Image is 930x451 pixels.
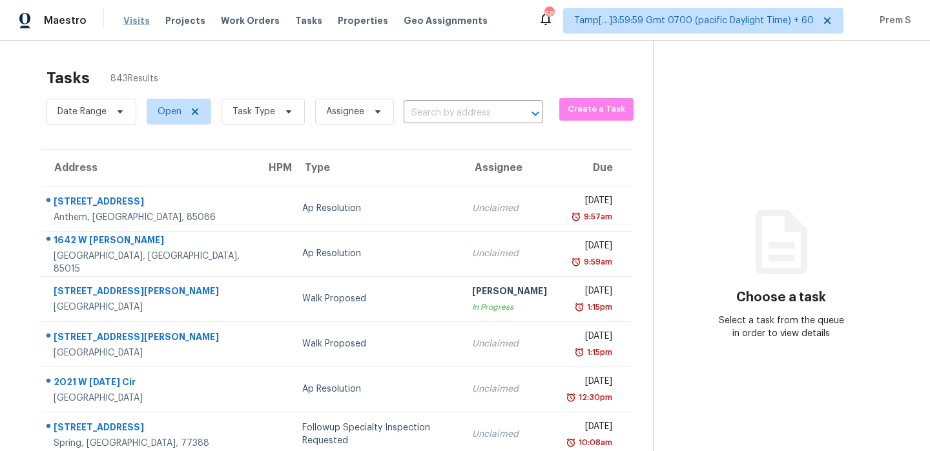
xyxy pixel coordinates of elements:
div: Ap Resolution [302,202,451,215]
th: Due [557,150,632,186]
div: 1642 W [PERSON_NAME] [54,234,245,250]
span: Create a Task [566,102,627,117]
span: Properties [338,14,388,27]
img: Overdue Alarm Icon [574,346,584,359]
img: Overdue Alarm Icon [574,301,584,314]
div: Ap Resolution [302,247,451,260]
div: [DATE] [568,285,612,301]
span: Open [158,105,181,118]
span: Visits [123,14,150,27]
th: Address [41,150,256,186]
div: [DATE] [568,194,612,210]
h2: Tasks [46,72,90,85]
span: Assignee [326,105,364,118]
img: Overdue Alarm Icon [566,391,576,404]
div: [GEOGRAPHIC_DATA] [54,392,245,405]
div: [DATE] [568,420,612,436]
div: Followup Specialty Inspection Requested [302,421,451,447]
div: [DATE] [568,375,612,391]
span: Maestro [44,14,87,27]
div: Unclaimed [472,247,547,260]
div: 1:15pm [584,346,612,359]
div: [STREET_ADDRESS][PERSON_NAME] [54,285,245,301]
img: Overdue Alarm Icon [566,436,576,449]
span: Work Orders [221,14,280,27]
div: Ap Resolution [302,383,451,396]
button: Open [526,105,544,123]
input: Search by address [404,103,507,123]
div: Walk Proposed [302,337,451,350]
span: Projects [165,14,205,27]
div: [STREET_ADDRESS] [54,421,245,437]
div: Unclaimed [472,337,547,350]
div: [STREET_ADDRESS][PERSON_NAME] [54,330,245,346]
span: Prem S [874,14,911,27]
div: 9:57am [581,210,612,223]
div: 1:15pm [584,301,612,314]
div: Spring, [GEOGRAPHIC_DATA], 77388 [54,437,245,450]
div: 10:08am [576,436,612,449]
th: HPM [256,150,292,186]
img: Overdue Alarm Icon [571,210,581,223]
div: Select a task from the queue in order to view details [718,314,845,340]
span: Tasks [295,16,322,25]
div: [DATE] [568,239,612,256]
th: Type [292,150,462,186]
div: 9:59am [581,256,612,268]
div: 12:30pm [576,391,612,404]
span: Date Range [57,105,107,118]
div: Anthem, [GEOGRAPHIC_DATA], 85086 [54,211,245,224]
div: [STREET_ADDRESS] [54,195,245,211]
th: Assignee [462,150,557,186]
div: 689 [544,8,553,21]
span: Geo Assignments [404,14,488,27]
div: 2021 W [DATE] Cir [54,376,245,392]
span: Task Type [232,105,275,118]
div: [GEOGRAPHIC_DATA] [54,346,245,359]
div: [PERSON_NAME] [472,285,547,301]
img: Overdue Alarm Icon [571,256,581,268]
div: [DATE] [568,330,612,346]
div: [GEOGRAPHIC_DATA] [54,301,245,314]
div: Unclaimed [472,428,547,441]
div: Unclaimed [472,202,547,215]
span: Tamp[…]3:59:59 Gmt 0700 (pacific Daylight Time) + 60 [574,14,814,27]
div: [GEOGRAPHIC_DATA], [GEOGRAPHIC_DATA], 85015 [54,250,245,276]
div: Unclaimed [472,383,547,396]
button: Create a Task [559,98,634,121]
span: 843 Results [110,72,158,85]
h3: Choose a task [736,291,826,304]
div: Walk Proposed [302,292,451,305]
div: In Progress [472,301,547,314]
